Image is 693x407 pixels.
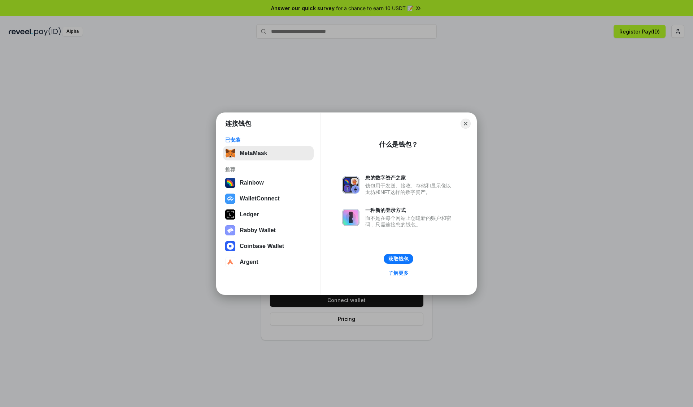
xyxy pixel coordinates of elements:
[225,257,235,267] img: svg+xml,%3Csvg%20width%3D%2228%22%20height%3D%2228%22%20viewBox%3D%220%200%2028%2028%22%20fill%3D...
[225,148,235,158] img: svg+xml,%3Csvg%20fill%3D%22none%22%20height%3D%2233%22%20viewBox%3D%220%200%2035%2033%22%20width%...
[223,176,314,190] button: Rainbow
[225,194,235,204] img: svg+xml,%3Csvg%20width%3D%2228%22%20height%3D%2228%22%20viewBox%3D%220%200%2028%2028%22%20fill%3D...
[461,119,471,129] button: Close
[365,182,455,195] div: 钱包用于发送、接收、存储和显示像以太坊和NFT这样的数字资产。
[225,209,235,220] img: svg+xml,%3Csvg%20xmlns%3D%22http%3A%2F%2Fwww.w3.org%2F2000%2Fsvg%22%20width%3D%2228%22%20height%3...
[365,215,455,228] div: 而不是在每个网站上创建新的账户和密码，只需连接您的钱包。
[388,270,409,276] div: 了解更多
[379,140,418,149] div: 什么是钱包？
[225,137,311,143] div: 已安装
[365,174,455,181] div: 您的数字资产之家
[223,255,314,269] button: Argent
[240,195,280,202] div: WalletConnect
[384,254,413,264] button: 获取钱包
[240,150,267,156] div: MetaMask
[225,119,251,128] h1: 连接钱包
[240,180,264,186] div: Rainbow
[225,166,311,173] div: 推荐
[342,209,359,226] img: svg+xml,%3Csvg%20xmlns%3D%22http%3A%2F%2Fwww.w3.org%2F2000%2Fsvg%22%20fill%3D%22none%22%20viewBox...
[225,225,235,235] img: svg+xml,%3Csvg%20xmlns%3D%22http%3A%2F%2Fwww.w3.org%2F2000%2Fsvg%22%20fill%3D%22none%22%20viewBox...
[384,268,413,278] a: 了解更多
[223,146,314,160] button: MetaMask
[388,256,409,262] div: 获取钱包
[223,223,314,238] button: Rabby Wallet
[225,178,235,188] img: svg+xml,%3Csvg%20width%3D%22120%22%20height%3D%22120%22%20viewBox%3D%220%200%20120%20120%22%20fil...
[225,241,235,251] img: svg+xml,%3Csvg%20width%3D%2228%22%20height%3D%2228%22%20viewBox%3D%220%200%2028%2028%22%20fill%3D...
[223,239,314,253] button: Coinbase Wallet
[223,207,314,222] button: Ledger
[342,176,359,194] img: svg+xml,%3Csvg%20xmlns%3D%22http%3A%2F%2Fwww.w3.org%2F2000%2Fsvg%22%20fill%3D%22none%22%20viewBox...
[365,207,455,213] div: 一种新的登录方式
[240,259,258,265] div: Argent
[223,191,314,206] button: WalletConnect
[240,243,284,249] div: Coinbase Wallet
[240,211,259,218] div: Ledger
[240,227,276,234] div: Rabby Wallet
